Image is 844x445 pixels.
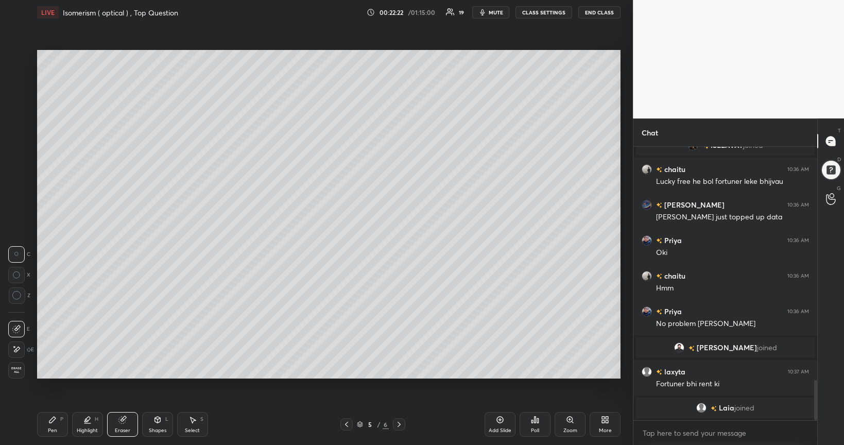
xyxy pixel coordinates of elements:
div: Poll [531,428,539,433]
div: Shapes [149,428,166,433]
img: default.png [696,403,707,413]
img: 8e51fae7294a4ae89c8db8d7d69bf3f0.jpg [642,271,652,281]
img: no-rating-badge.077c3623.svg [656,370,662,375]
span: Erase all [9,367,24,374]
div: Oki [656,248,809,258]
img: cde654daf9264748bc121c7fe7fc3cfe.jpg [674,343,684,353]
h4: Isomerism ( optical ) , Top Question [63,8,178,18]
img: no-rating-badge.077c3623.svg [656,310,662,315]
div: Highlight [77,428,98,433]
h6: laxyta [662,366,685,377]
img: 48a75f05fd0b4cc8b0a0ba278c00042d.jpg [642,235,652,246]
img: default.png [642,367,652,377]
img: no-rating-badge.077c3623.svg [656,274,662,280]
button: End Class [578,6,621,19]
span: ISLLAVAT [711,141,743,149]
div: Pen [48,428,57,433]
h6: chaitu [662,164,685,175]
div: Eraser [115,428,130,433]
img: 8e51fae7294a4ae89c8db8d7d69bf3f0.jpg [642,164,652,175]
div: grid [633,147,817,420]
h6: Priya [662,235,682,246]
div: 10:36 AM [787,309,809,315]
img: no-rating-badge.077c3623.svg [688,346,695,351]
span: mute [489,9,503,16]
div: C [8,246,30,263]
span: joined [757,344,777,352]
button: mute [472,6,509,19]
div: 6 [383,420,389,429]
div: Lucky free he bol fortuner leke bhijvau [656,177,809,187]
span: joined [743,141,763,149]
p: Chat [633,119,666,146]
span: joined [734,404,754,412]
div: P [60,417,63,422]
div: / [377,421,381,427]
div: 10:37 AM [788,369,809,375]
img: no-rating-badge.077c3623.svg [656,203,662,209]
p: T [838,127,841,134]
img: no-rating-badge.077c3623.svg [711,406,717,412]
div: More [599,428,612,433]
div: H [95,417,98,422]
div: Fortuner bhi rent ki [656,379,809,389]
span: [PERSON_NAME] [697,344,757,352]
img: 48a75f05fd0b4cc8b0a0ba278c00042d.jpg [642,306,652,317]
h6: Priya [662,306,682,317]
p: G [837,184,841,192]
div: LIVE [37,6,59,19]
h6: chaitu [662,270,685,281]
h6: [PERSON_NAME] [662,199,725,210]
div: 10:36 AM [787,237,809,244]
div: E [8,341,34,358]
div: 5 [365,421,375,427]
div: 19 [459,10,464,15]
div: E [8,321,30,337]
div: Add Slide [489,428,511,433]
button: CLASS SETTINGS [515,6,572,19]
div: [PERSON_NAME] just topped up data [656,212,809,222]
div: 10:36 AM [787,273,809,279]
div: 10:36 AM [787,202,809,208]
img: d61d660b361b4e51b86cbdec24deb65b.jpg [642,200,652,210]
div: Hmm [656,283,809,294]
div: S [200,417,203,422]
div: X [8,267,30,283]
div: Select [185,428,200,433]
div: Zoom [563,428,577,433]
img: no-rating-badge.077c3623.svg [656,167,662,173]
div: Z [8,287,30,304]
p: D [837,156,841,163]
div: 10:36 AM [787,166,809,173]
div: No problem [PERSON_NAME] [656,319,809,329]
span: Laia [719,404,734,412]
img: no-rating-badge.077c3623.svg [656,238,662,244]
div: L [165,417,168,422]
